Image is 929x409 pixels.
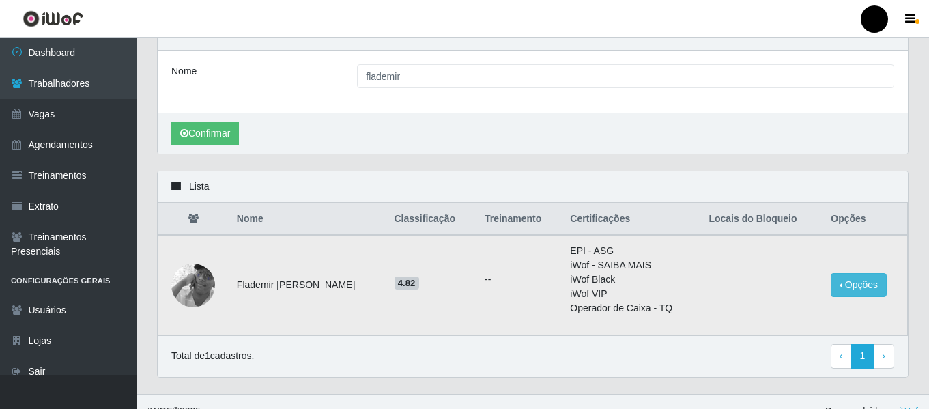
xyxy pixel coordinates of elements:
[476,203,562,236] th: Treinamento
[831,273,887,297] button: Opções
[570,244,692,258] li: EPI - ASG
[823,203,907,236] th: Opções
[562,203,700,236] th: Certificações
[158,171,908,203] div: Lista
[570,287,692,301] li: iWof VIP
[570,272,692,287] li: iWof Black
[882,350,885,361] span: ›
[171,246,215,324] img: 1677862473540.jpeg
[570,258,692,272] li: iWof - SAIBA MAIS
[171,122,239,145] button: Confirmar
[229,235,386,335] td: Flademir [PERSON_NAME]
[700,203,823,236] th: Locais do Bloqueio
[386,203,477,236] th: Classificação
[395,277,419,290] span: 4.82
[485,272,554,287] ul: --
[873,344,894,369] a: Next
[23,10,83,27] img: CoreUI Logo
[851,344,874,369] a: 1
[171,64,197,79] label: Nome
[831,344,852,369] a: Previous
[171,349,254,363] p: Total de 1 cadastros.
[831,344,894,369] nav: pagination
[570,301,692,315] li: Operador de Caixa - TQ
[357,64,894,88] input: Digite o Nome...
[229,203,386,236] th: Nome
[840,350,843,361] span: ‹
